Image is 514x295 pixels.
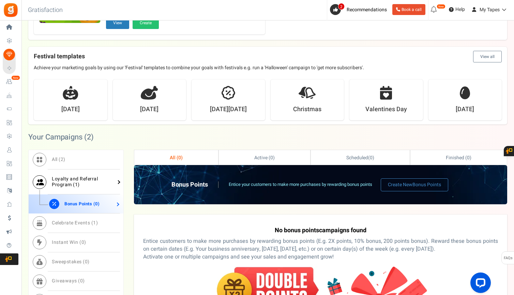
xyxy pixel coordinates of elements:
[437,4,445,9] em: New
[52,239,86,246] span: Instant Win ( )
[81,239,85,246] span: 0
[446,154,471,161] span: Finished ( )
[330,4,390,15] a: 2 Recommendations
[52,277,85,284] span: Giveaways ( )
[381,178,448,191] a: Create NewBonus Points
[454,6,465,13] span: Help
[28,134,94,141] h2: Your Campaigns ( )
[52,219,98,226] span: Celebrate Events ( )
[467,154,470,161] span: 0
[75,181,78,188] span: 1
[480,6,500,13] span: My Tapes
[133,17,159,29] button: Create
[293,105,321,114] strong: Christmas
[370,154,373,161] span: 0
[20,3,70,17] h3: Gratisfaction
[338,3,345,10] span: 2
[254,154,275,161] span: Active ( )
[503,252,513,265] span: FAQs
[93,219,96,226] span: 1
[52,258,90,265] span: Sweepstakes ( )
[143,237,498,261] p: Entice customers to make more purchases by rewarding bonus points (E.g. 2X points, 10% bonus, 200...
[365,105,407,114] strong: Valentines Day
[80,277,83,284] span: 0
[229,181,372,188] p: Entice your customers to make more purchases by rewarding bonus points
[347,6,387,13] span: Recommendations
[95,201,98,207] span: 0
[11,75,20,80] em: New
[52,156,65,163] span: All ( )
[346,154,374,161] span: ( )
[143,227,498,234] h4: No campaigns found
[392,4,425,15] a: Book a call
[284,226,319,235] span: Bonus Points
[106,17,129,29] button: View
[87,132,91,143] span: 2
[61,105,80,114] strong: [DATE]
[270,154,273,161] span: 0
[64,201,100,207] span: Bonus Points ( )
[412,181,441,188] span: Bonus Points
[210,105,247,114] strong: [DATE][DATE]
[140,105,158,114] strong: [DATE]
[3,76,18,88] a: New
[446,4,468,15] a: Help
[178,154,181,161] span: 0
[52,175,98,188] span: Loyalty and Referral Program ( )
[85,258,88,265] span: 0
[61,156,64,163] span: 2
[473,51,502,62] button: View all
[34,51,502,62] h4: Festival templates
[171,181,218,188] h2: Bonus Points
[3,2,18,18] img: Gratisfaction
[456,105,474,114] strong: [DATE]
[170,154,183,161] span: All ( )
[346,154,368,161] span: Scheduled
[34,64,502,71] p: Achieve your marketing goals by using our 'Festival' templates to combine your goals with festiva...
